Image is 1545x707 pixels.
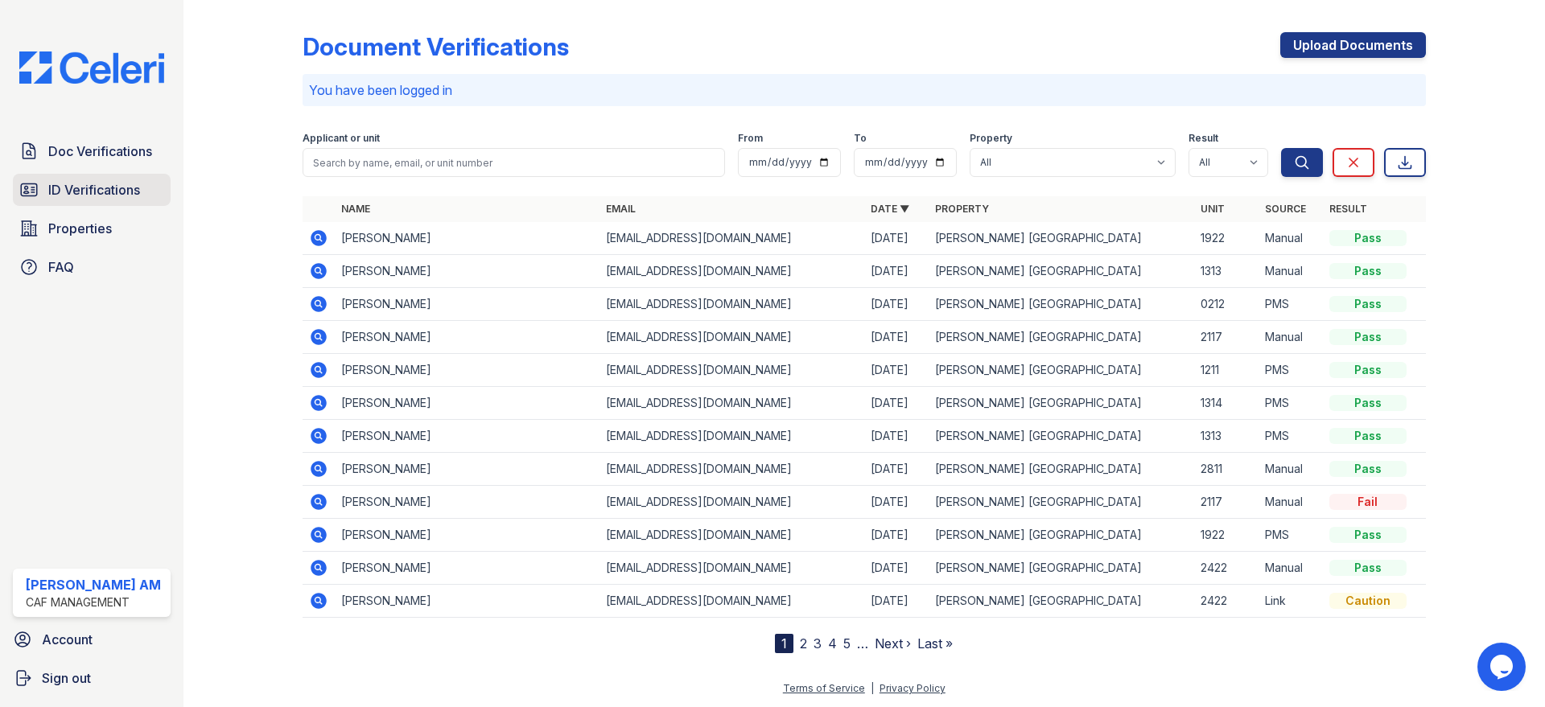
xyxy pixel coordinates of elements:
[335,288,599,321] td: [PERSON_NAME]
[1329,428,1407,444] div: Pass
[864,486,929,519] td: [DATE]
[1259,354,1323,387] td: PMS
[929,552,1193,585] td: [PERSON_NAME] [GEOGRAPHIC_DATA]
[335,387,599,420] td: [PERSON_NAME]
[1329,527,1407,543] div: Pass
[929,486,1193,519] td: [PERSON_NAME] [GEOGRAPHIC_DATA]
[917,635,953,652] a: Last »
[335,519,599,552] td: [PERSON_NAME]
[857,634,868,653] span: …
[335,453,599,486] td: [PERSON_NAME]
[599,354,864,387] td: [EMAIL_ADDRESS][DOMAIN_NAME]
[1329,560,1407,576] div: Pass
[341,203,370,215] a: Name
[814,635,822,652] a: 3
[864,321,929,354] td: [DATE]
[335,222,599,255] td: [PERSON_NAME]
[1329,230,1407,246] div: Pass
[1329,593,1407,609] div: Caution
[599,585,864,618] td: [EMAIL_ADDRESS][DOMAIN_NAME]
[864,585,929,618] td: [DATE]
[1194,288,1259,321] td: 0212
[970,132,1012,145] label: Property
[1194,552,1259,585] td: 2422
[1194,222,1259,255] td: 1922
[1477,643,1529,691] iframe: chat widget
[1194,420,1259,453] td: 1313
[864,552,929,585] td: [DATE]
[929,453,1193,486] td: [PERSON_NAME] [GEOGRAPHIC_DATA]
[854,132,867,145] label: To
[48,257,74,277] span: FAQ
[1194,585,1259,618] td: 2422
[1194,321,1259,354] td: 2117
[13,174,171,206] a: ID Verifications
[1329,362,1407,378] div: Pass
[929,222,1193,255] td: [PERSON_NAME] [GEOGRAPHIC_DATA]
[1194,354,1259,387] td: 1211
[6,51,177,84] img: CE_Logo_Blue-a8612792a0a2168367f1c8372b55b34899dd931a85d93a1a3d3e32e68fde9ad4.png
[335,255,599,288] td: [PERSON_NAME]
[1329,263,1407,279] div: Pass
[880,682,946,694] a: Privacy Policy
[738,132,763,145] label: From
[929,288,1193,321] td: [PERSON_NAME] [GEOGRAPHIC_DATA]
[335,552,599,585] td: [PERSON_NAME]
[929,420,1193,453] td: [PERSON_NAME] [GEOGRAPHIC_DATA]
[864,255,929,288] td: [DATE]
[864,288,929,321] td: [DATE]
[1259,420,1323,453] td: PMS
[48,180,140,199] span: ID Verifications
[864,519,929,552] td: [DATE]
[864,222,929,255] td: [DATE]
[864,453,929,486] td: [DATE]
[335,420,599,453] td: [PERSON_NAME]
[599,255,864,288] td: [EMAIL_ADDRESS][DOMAIN_NAME]
[783,682,865,694] a: Terms of Service
[303,32,569,61] div: Document Verifications
[1329,329,1407,345] div: Pass
[1259,552,1323,585] td: Manual
[599,321,864,354] td: [EMAIL_ADDRESS][DOMAIN_NAME]
[309,80,1419,100] p: You have been logged in
[828,635,837,652] a: 4
[871,682,874,694] div: |
[6,623,177,656] a: Account
[1280,32,1426,58] a: Upload Documents
[13,135,171,167] a: Doc Verifications
[1329,203,1367,215] a: Result
[599,519,864,552] td: [EMAIL_ADDRESS][DOMAIN_NAME]
[1259,321,1323,354] td: Manual
[335,321,599,354] td: [PERSON_NAME]
[599,420,864,453] td: [EMAIL_ADDRESS][DOMAIN_NAME]
[929,354,1193,387] td: [PERSON_NAME] [GEOGRAPHIC_DATA]
[42,668,91,688] span: Sign out
[1259,255,1323,288] td: Manual
[13,212,171,245] a: Properties
[864,354,929,387] td: [DATE]
[335,486,599,519] td: [PERSON_NAME]
[48,219,112,238] span: Properties
[775,634,793,653] div: 1
[1194,255,1259,288] td: 1313
[1194,387,1259,420] td: 1314
[599,288,864,321] td: [EMAIL_ADDRESS][DOMAIN_NAME]
[1329,296,1407,312] div: Pass
[1259,453,1323,486] td: Manual
[1189,132,1218,145] label: Result
[1329,461,1407,477] div: Pass
[1194,453,1259,486] td: 2811
[1194,486,1259,519] td: 2117
[929,255,1193,288] td: [PERSON_NAME] [GEOGRAPHIC_DATA]
[303,148,725,177] input: Search by name, email, or unit number
[1259,519,1323,552] td: PMS
[871,203,909,215] a: Date ▼
[875,635,911,652] a: Next ›
[1265,203,1306,215] a: Source
[303,132,380,145] label: Applicant or unit
[843,635,851,652] a: 5
[929,387,1193,420] td: [PERSON_NAME] [GEOGRAPHIC_DATA]
[1329,494,1407,510] div: Fail
[1259,585,1323,618] td: Link
[13,251,171,283] a: FAQ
